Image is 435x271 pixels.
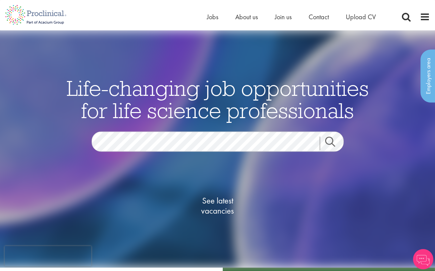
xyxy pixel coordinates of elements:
[275,12,292,21] a: Join us
[346,12,376,21] a: Upload CV
[184,195,251,216] span: See latest vacancies
[5,246,91,266] iframe: reCAPTCHA
[309,12,329,21] a: Contact
[235,12,258,21] a: About us
[67,74,369,124] span: Life-changing job opportunities for life science professionals
[320,136,349,150] a: Job search submit button
[207,12,218,21] a: Jobs
[413,249,433,269] img: Chatbot
[184,168,251,243] a: See latestvacancies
